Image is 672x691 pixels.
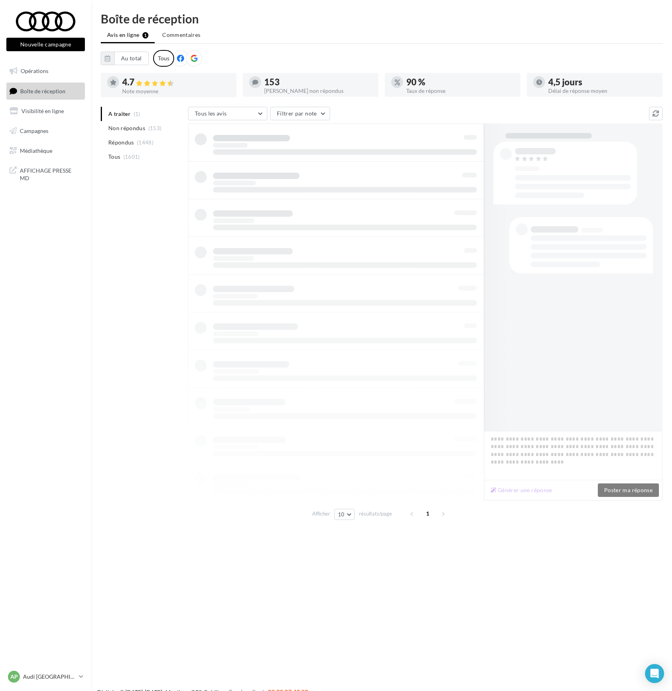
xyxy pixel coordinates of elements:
[338,511,345,518] span: 10
[334,509,355,520] button: 10
[598,483,659,497] button: Poster ma réponse
[148,125,162,131] span: (153)
[548,78,656,87] div: 4,5 jours
[5,83,86,100] a: Boîte de réception
[23,673,76,681] p: Audi [GEOGRAPHIC_DATA] 17
[6,669,85,684] a: AP Audi [GEOGRAPHIC_DATA] 17
[270,107,330,120] button: Filtrer par note
[21,67,48,74] span: Opérations
[153,50,174,67] div: Tous
[406,78,514,87] div: 90 %
[122,89,230,94] div: Note moyenne
[5,63,86,79] a: Opérations
[359,510,392,518] span: résultats/page
[123,154,140,160] span: (1601)
[645,664,664,683] div: Open Intercom Messenger
[5,123,86,139] a: Campagnes
[21,108,64,114] span: Visibilité en ligne
[20,147,52,154] span: Médiathèque
[488,485,555,495] button: Générer une réponse
[264,88,372,94] div: [PERSON_NAME] non répondus
[137,139,154,146] span: (1448)
[122,78,230,87] div: 4.7
[108,124,145,132] span: Non répondus
[162,31,200,38] span: Commentaires
[195,110,227,117] span: Tous les avis
[10,673,18,681] span: AP
[5,142,86,159] a: Médiathèque
[114,52,149,65] button: Au total
[101,52,149,65] button: Au total
[108,153,120,161] span: Tous
[20,87,65,94] span: Boîte de réception
[6,38,85,51] button: Nouvelle campagne
[406,88,514,94] div: Taux de réponse
[101,13,662,25] div: Boîte de réception
[421,507,434,520] span: 1
[548,88,656,94] div: Délai de réponse moyen
[312,510,330,518] span: Afficher
[5,162,86,185] a: AFFICHAGE PRESSE MD
[20,127,48,134] span: Campagnes
[5,103,86,119] a: Visibilité en ligne
[20,165,82,182] span: AFFICHAGE PRESSE MD
[188,107,267,120] button: Tous les avis
[264,78,372,87] div: 153
[108,139,134,146] span: Répondus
